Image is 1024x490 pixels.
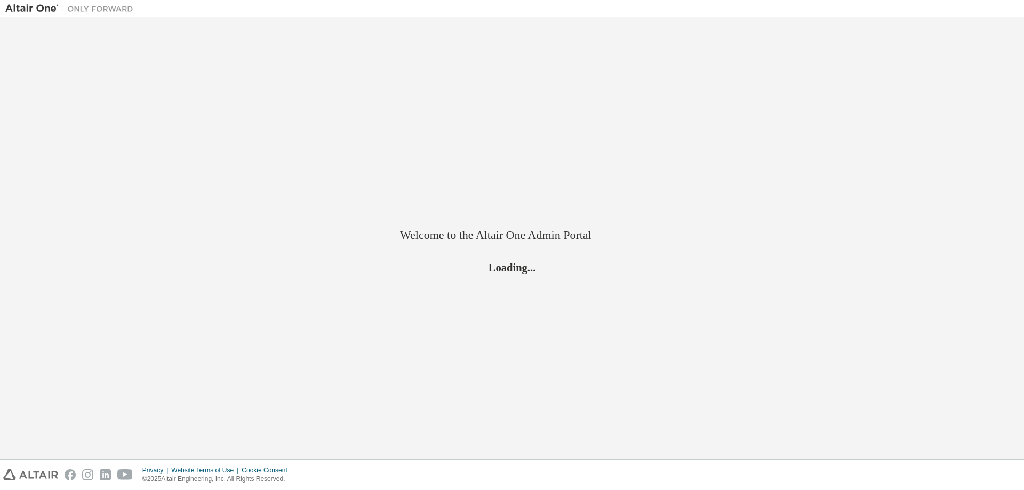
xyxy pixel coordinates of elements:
[242,466,293,475] div: Cookie Consent
[3,469,58,480] img: altair_logo.svg
[142,466,171,475] div: Privacy
[82,469,93,480] img: instagram.svg
[65,469,76,480] img: facebook.svg
[5,3,139,14] img: Altair One
[100,469,111,480] img: linkedin.svg
[171,466,242,475] div: Website Terms of Use
[400,228,624,243] h2: Welcome to the Altair One Admin Portal
[400,260,624,274] h2: Loading...
[117,469,133,480] img: youtube.svg
[142,475,294,484] p: © 2025 Altair Engineering, Inc. All Rights Reserved.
